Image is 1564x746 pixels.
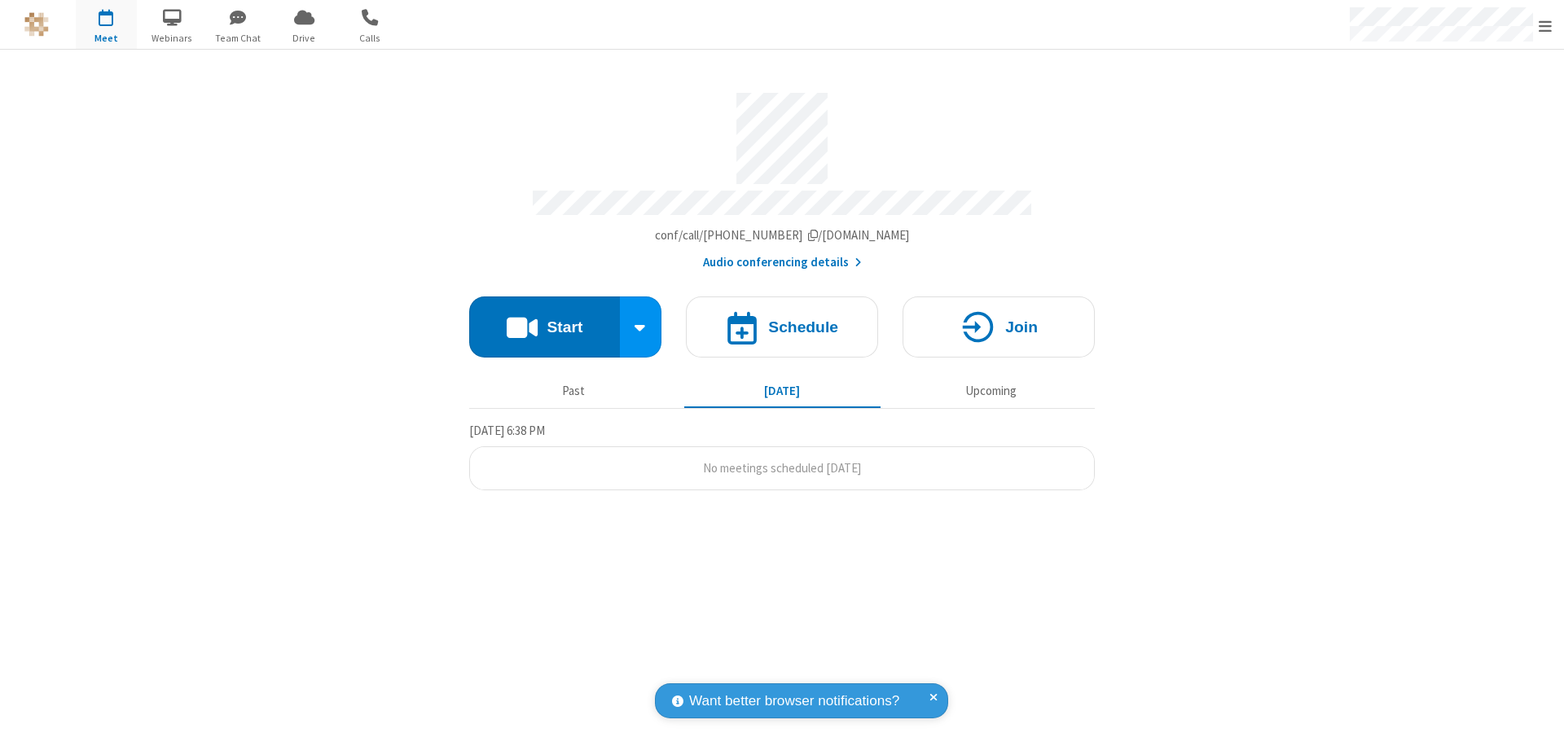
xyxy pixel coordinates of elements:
[142,31,203,46] span: Webinars
[208,31,269,46] span: Team Chat
[476,375,672,406] button: Past
[274,31,335,46] span: Drive
[684,375,881,406] button: [DATE]
[703,460,861,476] span: No meetings scheduled [DATE]
[469,421,1095,491] section: Today's Meetings
[686,296,878,358] button: Schedule
[768,319,838,335] h4: Schedule
[76,31,137,46] span: Meet
[469,296,620,358] button: Start
[620,296,662,358] div: Start conference options
[903,296,1095,358] button: Join
[655,226,910,245] button: Copy my meeting room linkCopy my meeting room link
[547,319,582,335] h4: Start
[469,81,1095,272] section: Account details
[893,375,1089,406] button: Upcoming
[655,227,910,243] span: Copy my meeting room link
[1005,319,1038,335] h4: Join
[469,423,545,438] span: [DATE] 6:38 PM
[703,253,862,272] button: Audio conferencing details
[340,31,401,46] span: Calls
[24,12,49,37] img: QA Selenium DO NOT DELETE OR CHANGE
[689,691,899,712] span: Want better browser notifications?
